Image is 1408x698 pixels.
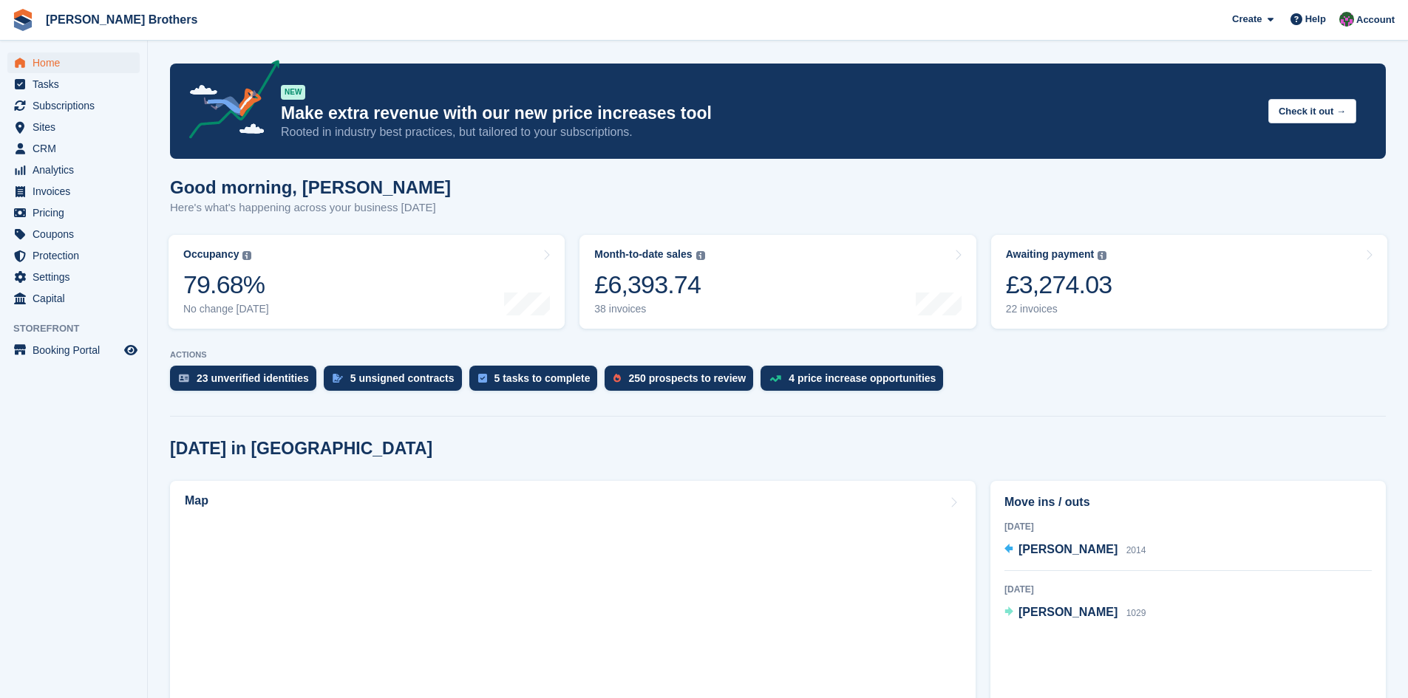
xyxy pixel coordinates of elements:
[789,372,936,384] div: 4 price increase opportunities
[7,267,140,287] a: menu
[33,181,121,202] span: Invoices
[169,235,565,329] a: Occupancy 79.68% No change [DATE]
[33,52,121,73] span: Home
[13,321,147,336] span: Storefront
[183,303,269,315] div: No change [DATE]
[7,224,140,244] a: menu
[7,95,140,116] a: menu
[170,177,451,197] h1: Good morning, [PERSON_NAME]
[7,138,140,159] a: menu
[7,117,140,137] a: menu
[179,374,189,383] img: verify_identity-adf6edd0f0f0b5bbfe63781bf79b02c33cf7c696d77639b501bdc392416b5a36.svg
[594,248,692,261] div: Month-to-date sales
[1268,99,1356,123] button: Check it out →
[12,9,34,31] img: stora-icon-8386f47178a22dfd0bd8f6a31ec36ba5ce8667c1dd55bd0f319d3a0aa187defe.svg
[33,202,121,223] span: Pricing
[1126,608,1146,618] span: 1029
[7,52,140,73] a: menu
[7,288,140,309] a: menu
[1004,541,1146,560] a: [PERSON_NAME] 2014
[33,340,121,360] span: Booking Portal
[33,224,121,244] span: Coupons
[1006,270,1112,300] div: £3,274.03
[613,374,621,383] img: prospect-51fa495bee0391a8d652442698ab0144808aea92771e9ea1ae160a38d050c398.svg
[177,60,280,144] img: price-adjustments-announcement-icon-8257ccfd72463d97f412b2fc003d46551f7dbcb40ab6d574587a9cd5c0d94...
[170,366,324,398] a: 23 unverified identities
[281,103,1256,124] p: Make extra revenue with our new price increases tool
[7,202,140,223] a: menu
[33,288,121,309] span: Capital
[185,494,208,507] h2: Map
[33,95,121,116] span: Subscriptions
[122,341,140,359] a: Preview store
[1004,583,1372,596] div: [DATE]
[7,181,140,202] a: menu
[469,366,605,398] a: 5 tasks to complete
[991,235,1387,329] a: Awaiting payment £3,274.03 22 invoices
[281,85,305,100] div: NEW
[7,74,140,95] a: menu
[242,251,251,260] img: icon-info-grey-7440780725fd019a000dd9b08b2336e03edf1995a4989e88bcd33f0948082b44.svg
[594,270,704,300] div: £6,393.74
[33,245,121,266] span: Protection
[7,160,140,180] a: menu
[1006,248,1095,261] div: Awaiting payment
[628,372,746,384] div: 250 prospects to review
[494,372,591,384] div: 5 tasks to complete
[183,270,269,300] div: 79.68%
[1098,251,1106,260] img: icon-info-grey-7440780725fd019a000dd9b08b2336e03edf1995a4989e88bcd33f0948082b44.svg
[324,366,469,398] a: 5 unsigned contracts
[7,340,140,360] a: menu
[1018,543,1118,555] span: [PERSON_NAME]
[7,245,140,266] a: menu
[350,372,455,384] div: 5 unsigned contracts
[696,251,705,260] img: icon-info-grey-7440780725fd019a000dd9b08b2336e03edf1995a4989e88bcd33f0948082b44.svg
[170,439,432,459] h2: [DATE] in [GEOGRAPHIC_DATA]
[170,199,451,216] p: Here's what's happening across your business [DATE]
[594,303,704,315] div: 38 invoices
[478,374,487,383] img: task-75834270c22a3079a89374b754ae025e5fb1db73e45f91037f5363f120a921f8.svg
[1339,12,1354,27] img: Nick Wright
[1004,520,1372,533] div: [DATE]
[1018,606,1118,618] span: [PERSON_NAME]
[33,267,121,287] span: Settings
[1004,493,1372,511] h2: Move ins / outs
[197,372,309,384] div: 23 unverified identities
[33,74,121,95] span: Tasks
[33,160,121,180] span: Analytics
[40,7,203,32] a: [PERSON_NAME] Brothers
[1006,303,1112,315] div: 22 invoices
[33,138,121,159] span: CRM
[579,235,976,329] a: Month-to-date sales £6,393.74 38 invoices
[1126,545,1146,555] span: 2014
[1305,12,1326,27] span: Help
[1356,13,1395,27] span: Account
[183,248,239,261] div: Occupancy
[333,374,343,383] img: contract_signature_icon-13c848040528278c33f63329250d36e43548de30e8caae1d1a13099fd9432cc5.svg
[170,350,1386,360] p: ACTIONS
[769,375,781,382] img: price_increase_opportunities-93ffe204e8149a01c8c9dc8f82e8f89637d9d84a8eef4429ea346261dce0b2c0.svg
[761,366,950,398] a: 4 price increase opportunities
[1004,603,1146,623] a: [PERSON_NAME] 1029
[281,124,1256,140] p: Rooted in industry best practices, but tailored to your subscriptions.
[1232,12,1262,27] span: Create
[33,117,121,137] span: Sites
[605,366,761,398] a: 250 prospects to review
